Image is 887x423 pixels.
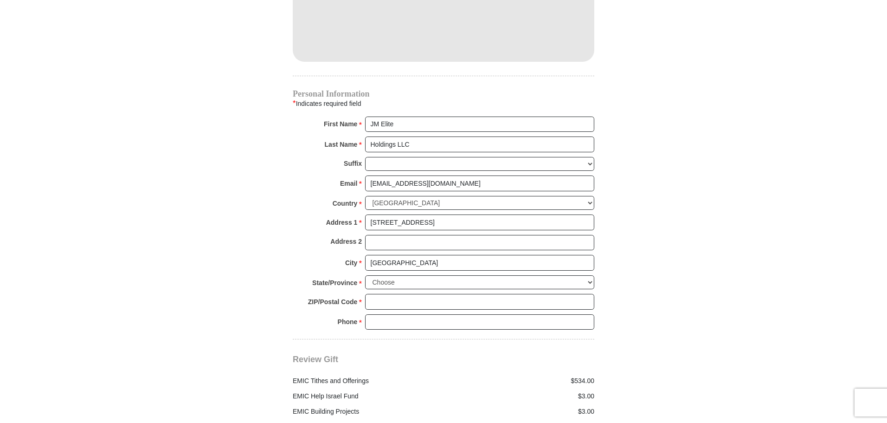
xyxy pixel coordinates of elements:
strong: City [345,256,357,269]
span: Review Gift [293,355,338,364]
div: $3.00 [443,391,599,401]
strong: State/Province [312,276,357,289]
div: $3.00 [443,407,599,416]
div: EMIC Tithes and Offerings [288,376,444,386]
div: Indicates required field [293,98,594,110]
div: EMIC Help Israel Fund [288,391,444,401]
strong: ZIP/Postal Code [308,295,358,308]
strong: Address 1 [326,216,358,229]
strong: Address 2 [330,235,362,248]
div: $534.00 [443,376,599,386]
div: EMIC Building Projects [288,407,444,416]
h4: Personal Information [293,90,594,98]
strong: Country [333,197,358,210]
strong: First Name [324,117,357,130]
strong: Email [340,177,357,190]
strong: Suffix [344,157,362,170]
strong: Phone [338,315,358,328]
strong: Last Name [325,138,358,151]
